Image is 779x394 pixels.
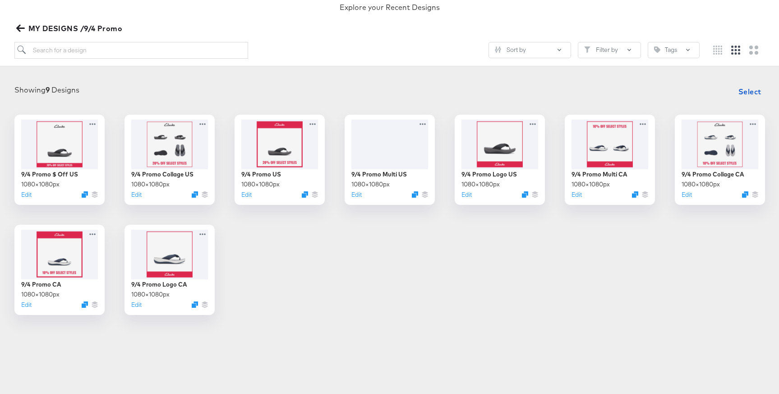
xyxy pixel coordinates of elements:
[578,42,641,58] button: FilterFilter by
[675,115,765,205] div: 9/4 Promo Collage CA1080×1080pxEditDuplicate
[21,180,60,189] div: 1080 × 1080 px
[21,190,32,199] button: Edit
[738,85,761,98] span: Select
[682,170,744,179] div: 9/4 Promo Collage CA
[21,170,78,179] div: 9/4 Promo $ Off US
[131,301,142,309] button: Edit
[489,42,571,58] button: SlidersSort by
[192,191,198,198] svg: Duplicate
[241,180,280,189] div: 1080 × 1080 px
[14,42,248,59] input: Search for a design
[14,115,105,205] div: 9/4 Promo $ Off US1080×1080pxEditDuplicate
[131,170,194,179] div: 9/4 Promo Collage US
[455,115,545,205] div: 9/4 Promo Logo US1080×1080pxEditDuplicate
[351,190,362,199] button: Edit
[241,190,252,199] button: Edit
[18,22,123,35] span: MY DESIGNS /9/4 Promo
[632,191,638,198] svg: Duplicate
[131,180,170,189] div: 1080 × 1080 px
[131,280,187,289] div: 9/4 Promo Logo CA
[345,115,435,205] div: 9/4 Promo Multi US1080×1080pxEditDuplicate
[340,2,440,13] div: Explore your Recent Designs
[235,115,325,205] div: 9/4 Promo US1080×1080pxEditDuplicate
[351,170,407,179] div: 9/4 Promo Multi US
[572,190,582,199] button: Edit
[131,190,142,199] button: Edit
[742,191,748,198] svg: Duplicate
[14,225,105,315] div: 9/4 Promo CA1080×1080pxEditDuplicate
[522,191,528,198] svg: Duplicate
[572,180,610,189] div: 1080 × 1080 px
[21,301,32,309] button: Edit
[713,46,722,55] svg: Small grid
[461,190,472,199] button: Edit
[749,46,758,55] svg: Large grid
[495,46,501,53] svg: Sliders
[412,191,418,198] svg: Duplicate
[131,290,170,299] div: 1080 × 1080 px
[14,22,126,35] button: MY DESIGNS /9/4 Promo
[124,225,215,315] div: 9/4 Promo Logo CA1080×1080pxEditDuplicate
[21,290,60,299] div: 1080 × 1080 px
[648,42,700,58] button: TagTags
[124,115,215,205] div: 9/4 Promo Collage US1080×1080pxEditDuplicate
[735,83,765,101] button: Select
[14,85,79,95] div: Showing Designs
[82,191,88,198] svg: Duplicate
[572,170,627,179] div: 9/4 Promo Multi CA
[682,190,692,199] button: Edit
[192,301,198,308] svg: Duplicate
[82,301,88,308] svg: Duplicate
[584,46,590,53] svg: Filter
[461,170,517,179] div: 9/4 Promo Logo US
[21,280,61,289] div: 9/4 Promo CA
[351,180,390,189] div: 1080 × 1080 px
[241,170,281,179] div: 9/4 Promo US
[46,85,50,94] strong: 9
[682,180,720,189] div: 1080 × 1080 px
[461,180,500,189] div: 1080 × 1080 px
[565,115,655,205] div: 9/4 Promo Multi CA1080×1080pxEditDuplicate
[302,191,308,198] svg: Duplicate
[654,46,660,53] svg: Tag
[731,46,740,55] svg: Medium grid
